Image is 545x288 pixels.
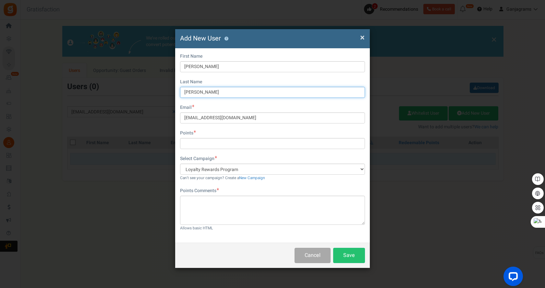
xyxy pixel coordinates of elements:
label: First Name [180,53,202,60]
a: New Campaign [239,175,265,181]
label: Select Campaign [180,156,217,162]
button: Cancel [295,248,331,263]
button: Save [333,248,365,263]
span: Add New User [180,34,221,43]
label: Email [180,104,194,111]
span: × [360,31,365,44]
small: Allows basic HTML [180,225,213,231]
label: Last Name [180,79,202,85]
label: Points Comments [180,188,219,194]
small: Can't see your campaign? Create a [180,175,265,181]
label: Points [180,130,196,136]
button: ? [224,37,228,41]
